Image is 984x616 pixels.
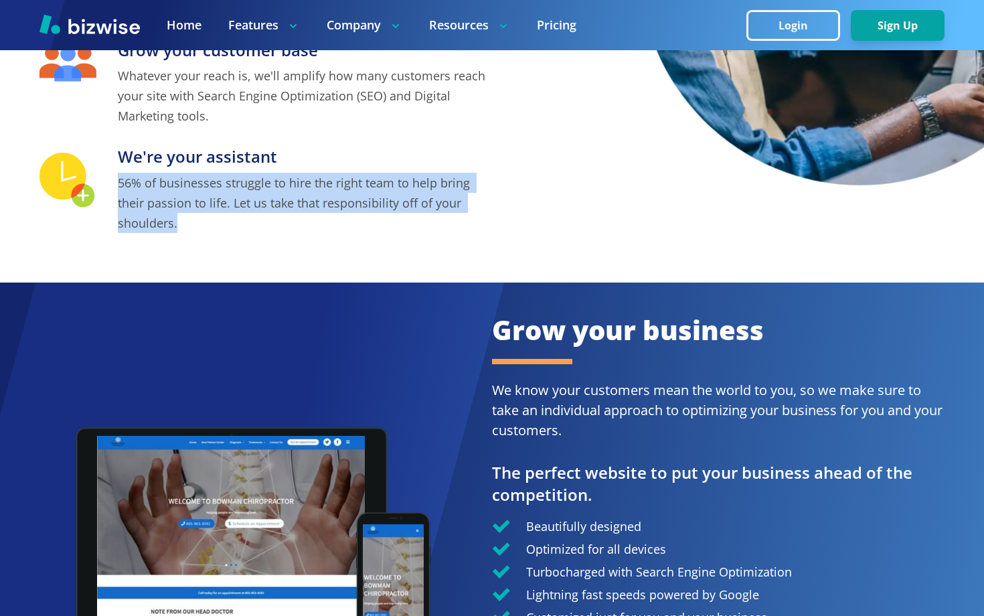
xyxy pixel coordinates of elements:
[39,46,96,82] img: Grow your customer base Icon
[228,17,300,33] p: Features
[39,14,140,34] img: Bizwise Logo
[492,520,510,533] img: Check Icon
[526,562,792,582] p: Turbocharged with Search Engine Optimization
[746,19,851,32] a: Login
[526,516,641,536] p: Beautifully designed
[851,10,945,41] button: Sign Up
[492,312,945,348] h2: Grow your business
[429,17,510,33] p: Resources
[537,17,576,33] a: Pricing
[746,10,840,41] button: Login
[851,19,945,32] a: Sign Up
[118,173,492,233] p: 56% of businesses struggle to hire the right team to help bring their passion to life. Let us tak...
[167,17,201,33] a: Home
[492,462,945,506] h3: The perfect website to put your business ahead of the competition.
[526,539,666,559] p: Optimized for all devices
[327,17,402,33] p: Company
[39,153,96,208] img: We're your assistant Icon
[118,146,492,168] h3: We're your assistant
[492,565,510,579] img: Check Icon
[526,585,759,605] p: Lightning fast speeds powered by Google
[492,380,945,441] p: We know your customers mean the world to you, so we make sure to take an individual approach to o...
[492,542,510,556] img: Check Icon
[118,66,492,126] p: Whatever your reach is, we'll amplify how many customers reach your site with Search Engine Optim...
[492,588,510,601] img: Check Icon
